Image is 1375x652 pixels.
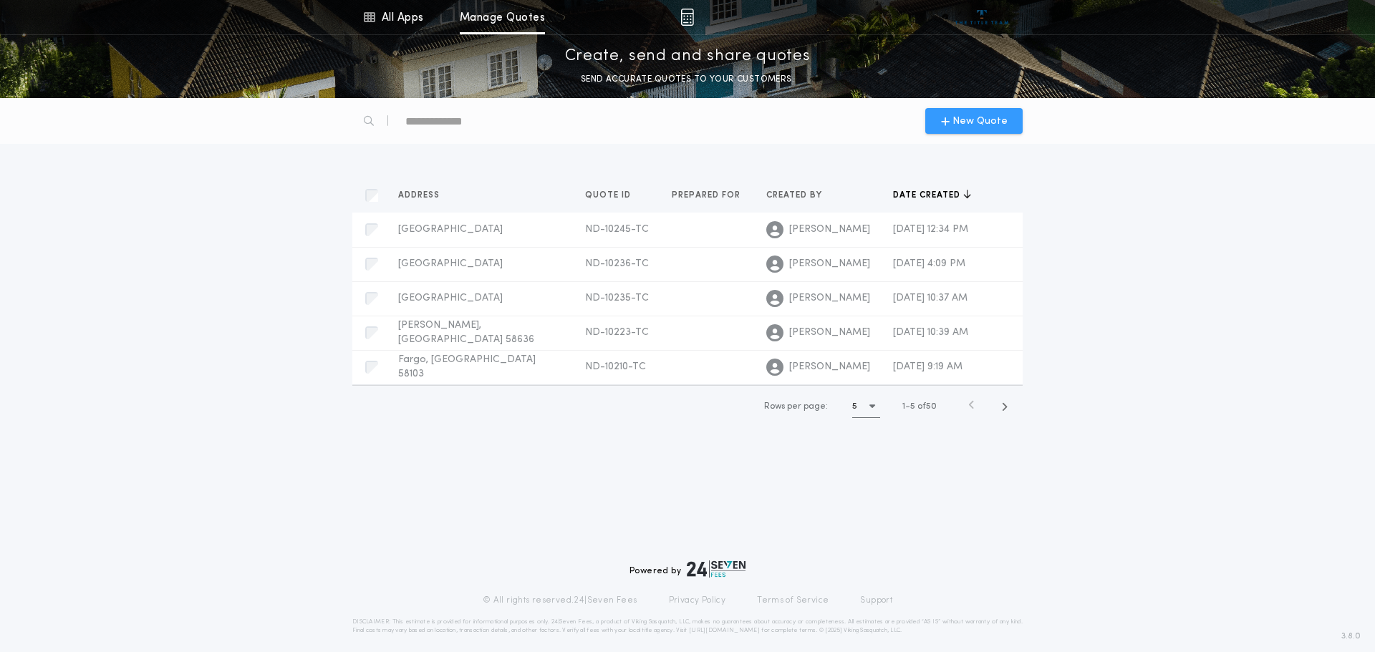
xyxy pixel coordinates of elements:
button: Address [398,188,450,203]
span: Address [398,190,443,201]
img: img [680,9,694,26]
img: vs-icon [955,10,1009,24]
span: [DATE] 4:09 PM [893,258,965,269]
p: SEND ACCURATE QUOTES TO YOUR CUSTOMERS. [581,72,794,87]
span: [DATE] 10:39 AM [893,327,968,338]
p: Create, send and share quotes [565,45,811,68]
span: of 50 [917,400,937,413]
span: Rows per page: [764,402,828,411]
span: 5 [910,402,915,411]
span: ND-10223-TC [585,327,649,338]
span: 1 [902,402,905,411]
button: Quote ID [585,188,642,203]
span: New Quote [952,114,1008,129]
span: [DATE] 9:19 AM [893,361,962,372]
span: Created by [766,190,825,201]
a: Privacy Policy [669,595,726,606]
a: Support [860,595,892,606]
button: Date created [893,188,971,203]
span: 3.8.0 [1341,630,1361,643]
span: ND-10235-TC [585,293,649,303]
span: ND-10236-TC [585,258,649,269]
span: Fargo, [GEOGRAPHIC_DATA] 58103 [398,354,536,379]
a: [URL][DOMAIN_NAME] [689,628,760,633]
button: 5 [852,395,880,418]
img: logo [687,560,746,578]
p: DISCLAIMER: This estimate is provided for informational purposes only. 24|Seven Fees, a product o... [352,618,1023,635]
span: [PERSON_NAME] [789,223,870,237]
span: Prepared for [672,190,743,201]
button: New Quote [925,108,1023,134]
button: Created by [766,188,833,203]
span: [PERSON_NAME] [789,360,870,374]
p: © All rights reserved. 24|Seven Fees [483,595,637,606]
span: ND-10245-TC [585,224,649,235]
span: Date created [893,190,963,201]
span: [PERSON_NAME] [789,326,870,340]
span: Quote ID [585,190,634,201]
span: ND-10210-TC [585,361,646,372]
span: [DATE] 10:37 AM [893,293,968,303]
div: Powered by [629,560,746,578]
span: [PERSON_NAME], [GEOGRAPHIC_DATA] 58636 [398,320,534,345]
span: [GEOGRAPHIC_DATA] [398,258,503,269]
span: [GEOGRAPHIC_DATA] [398,293,503,303]
h1: 5 [852,399,857,414]
span: [GEOGRAPHIC_DATA] [398,224,503,235]
a: Terms of Service [757,595,829,606]
span: [DATE] 12:34 PM [893,224,968,235]
span: [PERSON_NAME] [789,257,870,271]
span: [PERSON_NAME] [789,291,870,306]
